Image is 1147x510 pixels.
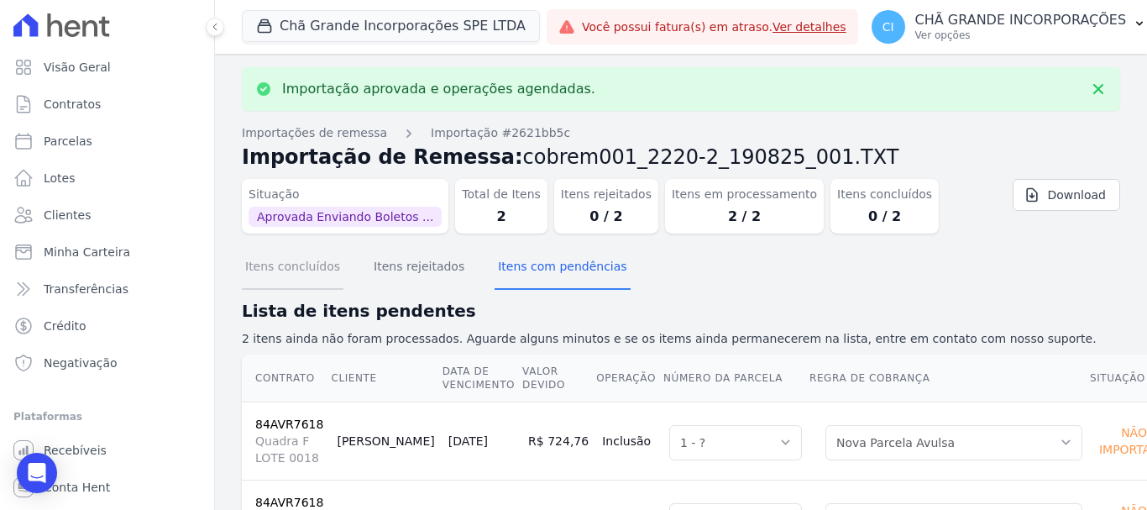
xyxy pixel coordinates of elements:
[7,124,207,158] a: Parcelas
[242,246,343,290] button: Itens concluídos
[7,50,207,84] a: Visão Geral
[255,433,323,466] span: Quadra F LOTE 0018
[242,10,540,42] button: Chã Grande Incorporações SPE LTDA
[561,207,652,227] dd: 0 / 2
[462,207,541,227] dd: 2
[44,318,86,334] span: Crédito
[255,496,323,509] a: 84AVR7618
[663,355,809,402] th: Número da Parcela
[44,244,130,260] span: Minha Carteira
[7,346,207,380] a: Negativação
[837,207,932,227] dd: 0 / 2
[809,355,1089,402] th: Regra de Cobrança
[330,402,441,480] td: [PERSON_NAME]
[7,198,207,232] a: Clientes
[7,471,207,504] a: Conta Hent
[242,355,330,402] th: Contrato
[44,207,91,223] span: Clientes
[672,207,817,227] dd: 2 / 2
[7,272,207,306] a: Transferências
[330,355,441,402] th: Cliente
[255,418,323,431] a: 84AVR7618
[7,434,207,467] a: Recebíveis
[595,355,663,402] th: Operação
[249,186,442,203] dt: Situação
[44,133,92,150] span: Parcelas
[915,29,1127,42] p: Ver opções
[44,59,111,76] span: Visão Geral
[44,170,76,187] span: Lotes
[242,124,387,142] a: Importações de remessa
[249,207,442,227] span: Aprovada Enviando Boletos ...
[521,355,595,402] th: Valor devido
[561,186,652,203] dt: Itens rejeitados
[242,330,1120,348] p: 2 itens ainda não foram processados. Aguarde alguns minutos e se os items ainda permanecerem na l...
[242,298,1120,323] h2: Lista de itens pendentes
[7,87,207,121] a: Contratos
[7,161,207,195] a: Lotes
[883,21,894,33] span: CI
[44,281,128,297] span: Transferências
[1013,179,1120,211] a: Download
[837,186,932,203] dt: Itens concluídos
[370,246,468,290] button: Itens rejeitados
[282,81,595,97] p: Importação aprovada e operações agendadas.
[672,186,817,203] dt: Itens em processamento
[595,402,663,480] td: Inclusão
[773,20,846,34] a: Ver detalhes
[582,18,846,36] span: Você possui fatura(s) em atraso.
[431,124,570,142] a: Importação #2621bb5c
[242,142,1120,172] h2: Importação de Remessa:
[442,402,521,480] td: [DATE]
[13,407,201,427] div: Plataformas
[44,479,110,496] span: Conta Hent
[7,309,207,343] a: Crédito
[521,402,595,480] td: R$ 724,76
[7,235,207,269] a: Minha Carteira
[915,12,1127,29] p: CHÃ GRANDE INCORPORAÇÕES
[442,355,521,402] th: Data de Vencimento
[495,246,630,290] button: Itens com pendências
[44,96,101,113] span: Contratos
[44,355,118,371] span: Negativação
[462,186,541,203] dt: Total de Itens
[44,442,107,459] span: Recebíveis
[17,453,57,493] div: Open Intercom Messenger
[523,145,899,169] span: cobrem001_2220-2_190825_001.TXT
[242,124,1120,142] nav: Breadcrumb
